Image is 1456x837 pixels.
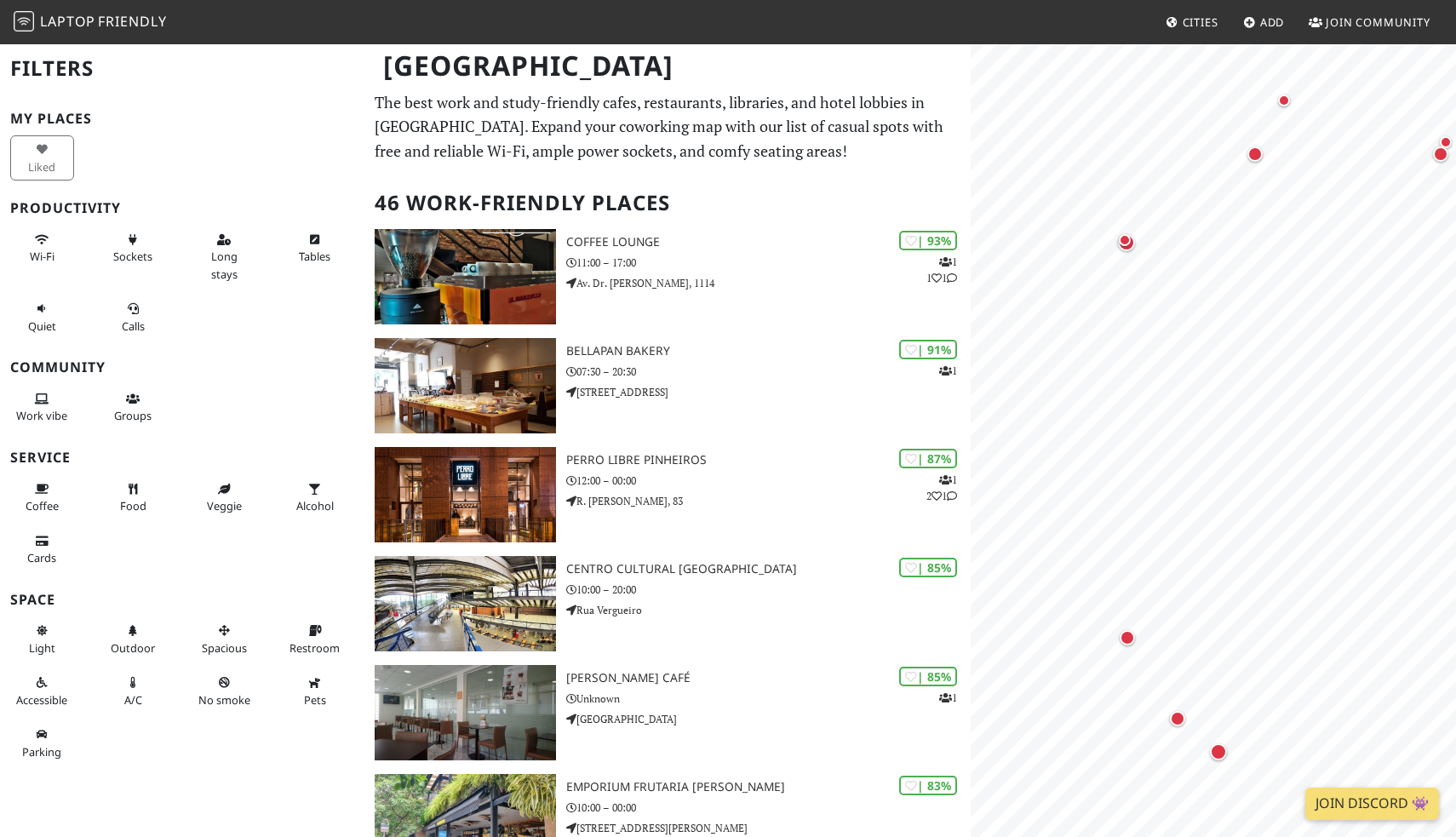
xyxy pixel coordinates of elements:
[10,475,74,520] button: Coffee
[566,384,971,400] p: [STREET_ADDRESS]
[10,720,74,765] button: Parking
[101,385,165,430] button: Groups
[113,249,152,264] span: Power sockets
[566,364,971,380] p: 07:30 – 20:30
[299,249,330,264] span: Work-friendly tables
[10,43,354,95] h2: Filters
[14,8,167,37] a: LaptopFriendly LaptopFriendly
[296,498,334,513] span: Alcohol
[1167,708,1189,730] div: Map marker
[304,692,326,708] span: Pet friendly
[566,275,971,291] p: Av. Dr. [PERSON_NAME], 1114
[566,671,971,685] h3: [PERSON_NAME] Café
[124,692,142,708] span: Air conditioned
[566,493,971,509] p: R. [PERSON_NAME], 83
[566,711,971,727] p: [GEOGRAPHIC_DATA]
[10,111,354,127] h3: My Places
[375,665,557,760] img: Fran's Café
[375,229,557,324] img: Coffee Lounge
[30,249,54,264] span: Stable Wi-Fi
[566,780,971,794] h3: Emporium Frutaria [PERSON_NAME]
[284,616,347,662] button: Restroom
[1183,14,1218,30] span: Cities
[375,90,961,163] p: The best work and study-friendly cafes, restaurants, libraries, and hotel lobbies in [GEOGRAPHIC_...
[899,776,957,795] div: | 83%
[375,556,557,651] img: Centro Cultural São Paulo
[40,12,95,31] span: Laptop
[375,447,557,542] img: Perro Libre Pinheiros
[101,226,165,271] button: Sockets
[370,43,968,89] h1: [GEOGRAPHIC_DATA]
[211,249,238,281] span: Long stays
[1430,143,1452,165] div: Map marker
[566,255,971,271] p: 11:00 – 17:00
[10,359,354,376] h3: Community
[566,344,971,358] h3: Bellapan Bakery
[364,229,972,324] a: Coffee Lounge | 93% 111 Coffee Lounge 11:00 – 17:00 Av. Dr. [PERSON_NAME], 1114
[27,550,56,565] span: Credit cards
[566,582,971,598] p: 10:00 – 20:00
[566,235,971,249] h3: Coffee Lounge
[364,556,972,651] a: Centro Cultural São Paulo | 85% Centro Cultural [GEOGRAPHIC_DATA] 10:00 – 20:00 Rua Vergueiro
[926,254,957,286] p: 1 1 1
[1326,14,1430,30] span: Join Community
[28,318,56,334] span: Quiet
[375,177,961,229] h2: 46 Work-Friendly Places
[101,616,165,662] button: Outdoor
[1244,143,1266,165] div: Map marker
[566,562,971,576] h3: Centro Cultural [GEOGRAPHIC_DATA]
[566,820,971,836] p: [STREET_ADDRESS][PERSON_NAME]
[192,616,256,662] button: Spacious
[939,363,957,379] p: 1
[192,475,256,520] button: Veggie
[114,408,152,423] span: Group tables
[16,408,67,423] span: People working
[10,668,74,714] button: Accessible
[120,498,146,513] span: Food
[566,602,971,618] p: Rua Vergueiro
[10,616,74,662] button: Light
[375,338,557,433] img: Bellapan Bakery
[1116,627,1138,649] div: Map marker
[289,640,340,656] span: Restroom
[1302,7,1437,37] a: Join Community
[207,498,242,513] span: Veggie
[10,385,74,430] button: Work vibe
[284,475,347,520] button: Alcohol
[101,295,165,340] button: Calls
[10,295,74,340] button: Quiet
[202,640,247,656] span: Spacious
[899,340,957,359] div: | 91%
[899,558,957,577] div: | 85%
[284,668,347,714] button: Pets
[1159,7,1225,37] a: Cities
[1115,231,1138,255] div: Map marker
[98,12,166,31] span: Friendly
[364,447,972,542] a: Perro Libre Pinheiros | 87% 121 Perro Libre Pinheiros 12:00 – 00:00 R. [PERSON_NAME], 83
[566,691,971,707] p: Unknown
[566,473,971,489] p: 12:00 – 00:00
[1236,7,1292,37] a: Add
[14,11,34,32] img: LaptopFriendly
[192,226,256,288] button: Long stays
[899,667,957,686] div: | 85%
[899,449,957,468] div: | 87%
[101,668,165,714] button: A/C
[111,640,155,656] span: Outdoor area
[122,318,145,334] span: Video/audio calls
[566,453,971,467] h3: Perro Libre Pinheiros
[10,592,354,608] h3: Space
[1274,90,1294,111] div: Map marker
[29,640,55,656] span: Natural light
[1260,14,1285,30] span: Add
[1436,132,1456,152] div: Map marker
[10,450,354,466] h3: Service
[566,800,971,816] p: 10:00 – 00:00
[26,498,59,513] span: Coffee
[22,744,61,760] span: Parking
[198,692,250,708] span: Smoke free
[16,692,67,708] span: Accessible
[284,226,347,271] button: Tables
[10,226,74,271] button: Wi-Fi
[101,475,165,520] button: Food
